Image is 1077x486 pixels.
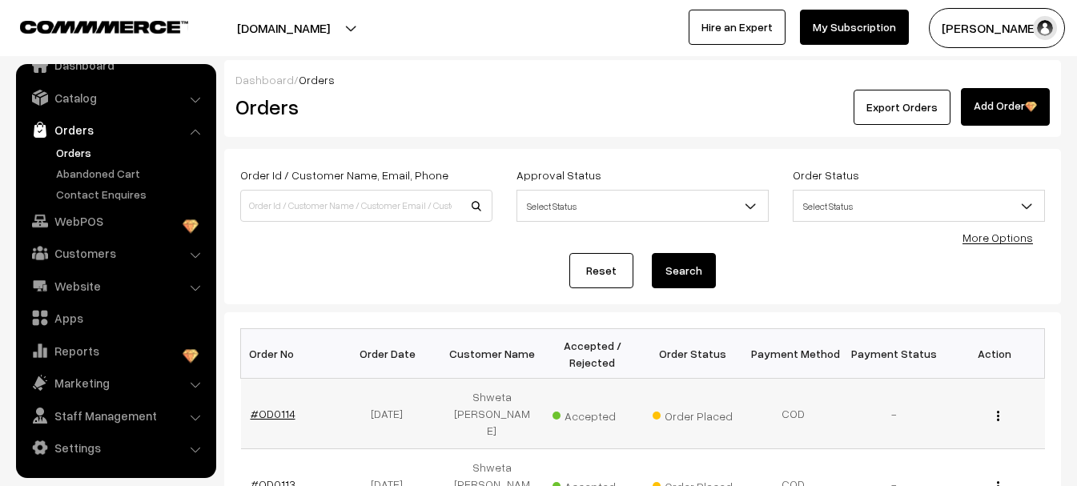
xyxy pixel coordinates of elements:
a: Website [20,271,211,300]
th: Order No [241,329,342,379]
div: / [235,71,1050,88]
a: Orders [20,115,211,144]
label: Order Id / Customer Name, Email, Phone [240,167,448,183]
th: Order Date [341,329,442,379]
a: COMMMERCE [20,16,160,35]
img: Menu [997,411,999,421]
a: Settings [20,433,211,462]
a: Dashboard [235,73,294,86]
a: More Options [962,231,1033,244]
td: COD [743,379,844,449]
a: Reports [20,336,211,365]
a: Dashboard [20,50,211,79]
th: Payment Method [743,329,844,379]
span: Select Status [794,192,1044,220]
a: Abandoned Cart [52,165,211,182]
a: Contact Enquires [52,186,211,203]
a: Catalog [20,83,211,112]
td: [DATE] [341,379,442,449]
a: Orders [52,144,211,161]
h2: Orders [235,94,491,119]
span: Select Status [516,190,769,222]
button: Export Orders [854,90,950,125]
th: Order Status [643,329,744,379]
button: Search [652,253,716,288]
a: Customers [20,239,211,267]
span: Select Status [517,192,768,220]
a: Add Order [961,88,1050,126]
img: COMMMERCE [20,21,188,33]
span: Order Placed [653,404,733,424]
a: Hire an Expert [689,10,786,45]
td: - [844,379,945,449]
span: Select Status [793,190,1045,222]
img: user [1033,16,1057,40]
a: WebPOS [20,207,211,235]
a: #OD0114 [251,407,295,420]
input: Order Id / Customer Name / Customer Email / Customer Phone [240,190,492,222]
th: Customer Name [442,329,543,379]
button: [PERSON_NAME] [929,8,1065,48]
button: [DOMAIN_NAME] [181,8,386,48]
th: Payment Status [844,329,945,379]
a: Staff Management [20,401,211,430]
a: Apps [20,303,211,332]
a: Reset [569,253,633,288]
label: Order Status [793,167,859,183]
span: Accepted [553,404,633,424]
label: Approval Status [516,167,601,183]
td: Shweta [PERSON_NAME] [442,379,543,449]
th: Accepted / Rejected [542,329,643,379]
a: My Subscription [800,10,909,45]
span: Orders [299,73,335,86]
a: Marketing [20,368,211,397]
th: Action [944,329,1045,379]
